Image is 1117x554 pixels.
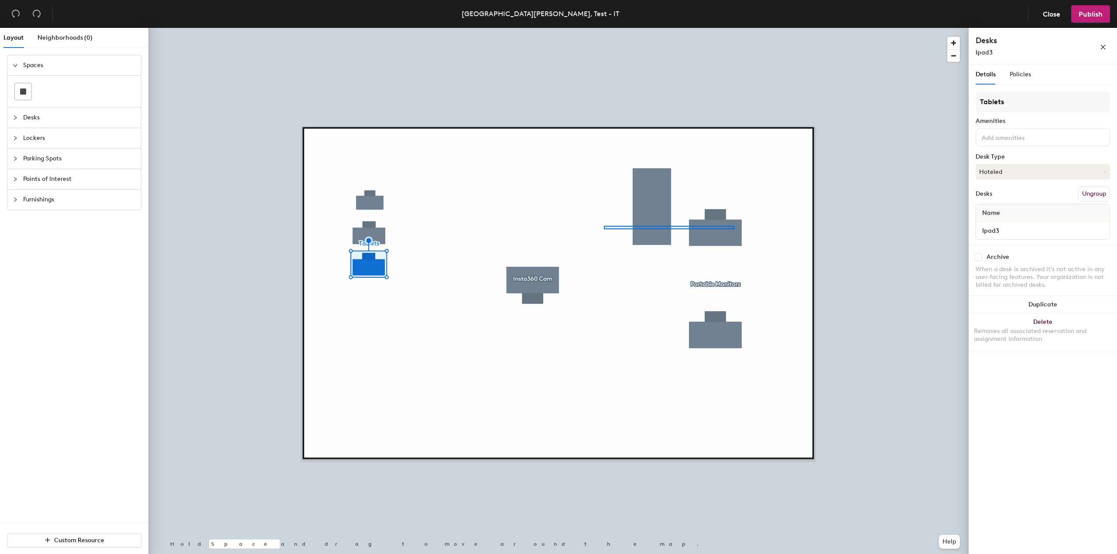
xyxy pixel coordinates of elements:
[7,534,141,547] button: Custom Resource
[976,118,1110,125] div: Amenities
[13,177,18,182] span: collapsed
[1100,44,1106,50] span: close
[978,224,1108,237] input: Unnamed desk
[987,254,1009,261] div: Archive
[1035,5,1068,23] button: Close
[976,49,993,56] span: Ipad3
[976,190,992,197] div: Desks
[969,296,1117,313] button: Duplicate
[23,55,136,75] span: Spaces
[23,108,136,128] span: Desks
[978,205,1004,221] span: Name
[13,136,18,141] span: collapsed
[23,169,136,189] span: Points of Interest
[969,313,1117,352] button: DeleteRemoves all associated reservation and assignment information
[1010,71,1031,78] span: Policies
[976,153,1110,160] div: Desk Type
[1078,187,1110,201] button: Ungroup
[11,9,20,18] span: undo
[1071,5,1110,23] button: Publish
[976,35,1072,46] h4: Desks
[974,327,1112,343] div: Removes all associated reservation and assignment information
[13,156,18,161] span: collapsed
[7,5,24,23] button: Undo (⌘ + Z)
[54,537,104,544] span: Custom Resource
[23,190,136,210] span: Furnishings
[38,34,93,41] span: Neighborhoods (0)
[3,34,24,41] span: Layout
[980,132,1059,142] input: Add amenities
[1079,10,1103,18] span: Publish
[976,71,996,78] span: Details
[13,115,18,120] span: collapsed
[976,164,1110,180] button: Hoteled
[976,265,1110,289] div: When a desk is archived it's not active in any user-facing features. Your organization is not bil...
[462,8,619,19] div: [GEOGRAPHIC_DATA][PERSON_NAME], Test - IT
[13,197,18,202] span: collapsed
[13,63,18,68] span: expanded
[1043,10,1060,18] span: Close
[23,128,136,148] span: Lockers
[28,5,45,23] button: Redo (⌘ + ⇧ + Z)
[23,149,136,169] span: Parking Spots
[939,535,960,549] button: Help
